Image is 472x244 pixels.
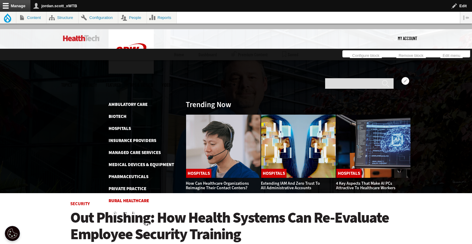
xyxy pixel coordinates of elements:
[5,226,20,241] div: Cookie Settings
[46,12,78,23] a: Structure
[336,114,411,178] img: Desktop monitor with brain AI concept
[63,35,100,41] img: Home
[5,226,20,241] button: Open Preferences
[186,101,231,108] h3: Trending Now
[460,12,472,23] button: Vertical orientation
[109,113,126,119] a: Biotech
[398,29,417,47] div: User menu
[109,210,135,216] a: Senior Care
[147,12,177,23] a: Reports
[336,169,362,178] a: Hospitals
[109,29,154,74] img: Home
[79,12,118,23] a: Configuration
[70,201,90,207] a: Security
[396,51,426,58] a: Remove block
[118,12,147,23] a: People
[186,181,249,191] a: How Can Healthcare Organizations Reimagine Their Contact Centers?
[109,198,149,204] a: Rural Healthcare
[109,150,161,156] a: Managed Care Services
[186,169,211,178] a: Hospitals
[16,12,46,23] a: Content
[336,181,395,191] a: 4 Key Aspects That Make AI PCs Attractive to Healthcare Workers
[109,162,174,168] a: Medical Devices & Equipment
[109,174,148,180] a: Pharmaceuticals
[109,101,147,107] a: Ambulatory Care
[350,51,382,58] a: Configure block
[109,222,159,228] a: University & Research
[261,181,320,191] a: Extending IAM and Zero Trust to All Administrative Accounts
[401,77,409,85] button: Open How Can Healthcare Organizations Reimagine Their Contact Centers? configuration options
[109,137,156,144] a: Insurance Providers
[186,114,261,178] img: Healthcare contact center
[70,209,402,242] a: Out Phishing: How Health Systems Can Re-Evaluate Employee Security Training
[109,186,146,192] a: Private Practice
[261,169,287,178] a: Hospitals
[440,51,463,58] a: Edit menu
[261,114,336,178] img: abstract image of woman with pixelated face
[109,125,131,131] a: Hospitals
[398,29,417,47] a: My Account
